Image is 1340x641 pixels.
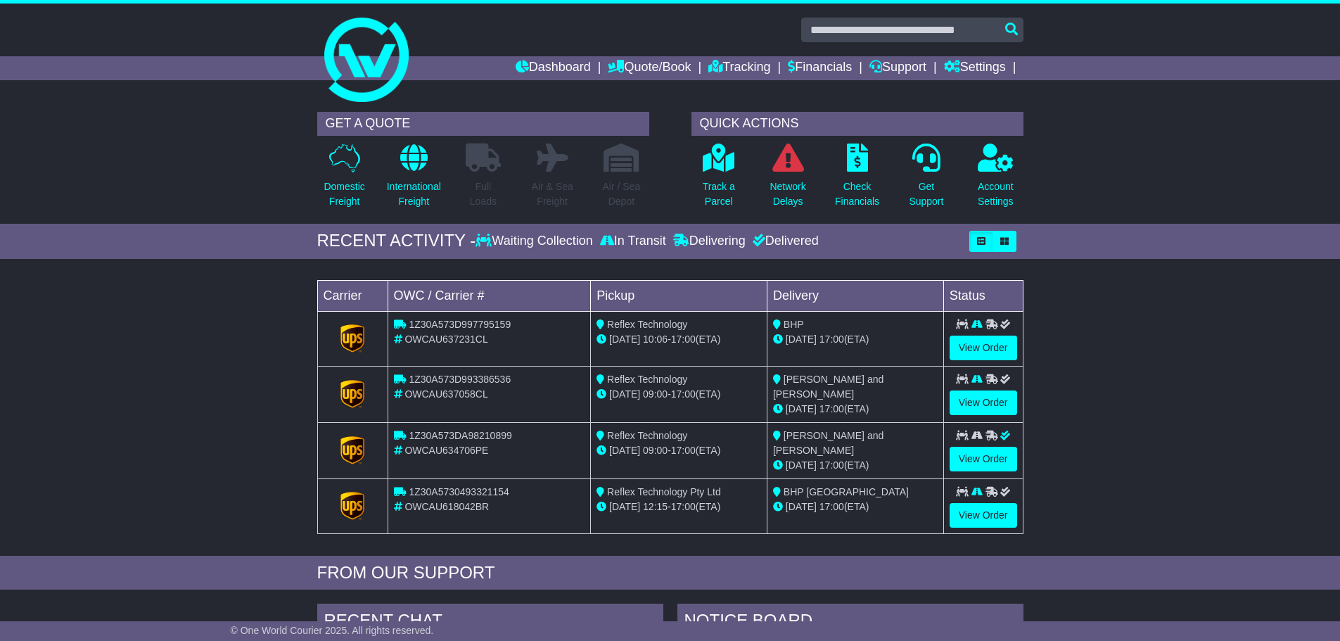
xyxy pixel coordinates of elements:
[819,501,844,512] span: 17:00
[773,430,883,456] span: [PERSON_NAME] and [PERSON_NAME]
[978,179,1014,209] p: Account Settings
[950,447,1017,471] a: View Order
[908,143,944,217] a: GetSupport
[409,374,511,385] span: 1Z30A573D993386536
[409,486,509,497] span: 1Z30A5730493321154
[784,319,804,330] span: BHP
[767,280,943,311] td: Delivery
[404,388,487,400] span: OWCAU637058CL
[643,501,668,512] span: 12:15
[231,625,434,636] span: © One World Courier 2025. All rights reserved.
[702,143,736,217] a: Track aParcel
[784,486,909,497] span: BHP [GEOGRAPHIC_DATA]
[591,280,767,311] td: Pickup
[773,402,938,417] div: (ETA)
[671,334,696,345] span: 17:00
[323,143,365,217] a: DomesticFreight
[607,486,721,497] span: Reflex Technology Pty Ltd
[404,501,489,512] span: OWCAU618042BR
[708,56,770,80] a: Tracking
[643,445,668,456] span: 09:00
[643,334,668,345] span: 10:06
[596,500,761,514] div: - (ETA)
[909,179,943,209] p: Get Support
[340,492,364,520] img: GetCarrierServiceLogo
[607,374,687,385] span: Reflex Technology
[773,458,938,473] div: (ETA)
[476,234,596,249] div: Waiting Collection
[340,324,364,353] img: GetCarrierServiceLogo
[409,430,511,441] span: 1Z30A573DA98210899
[943,280,1023,311] td: Status
[950,503,1017,528] a: View Order
[609,501,640,512] span: [DATE]
[317,231,476,251] div: RECENT ACTIVITY -
[786,403,817,414] span: [DATE]
[770,179,805,209] p: Network Delays
[609,334,640,345] span: [DATE]
[749,234,819,249] div: Delivered
[773,500,938,514] div: (ETA)
[324,179,364,209] p: Domestic Freight
[607,430,687,441] span: Reflex Technology
[769,143,806,217] a: NetworkDelays
[835,179,879,209] p: Check Financials
[340,436,364,464] img: GetCarrierServiceLogo
[834,143,880,217] a: CheckFinancials
[773,332,938,347] div: (ETA)
[409,319,511,330] span: 1Z30A573D997795159
[603,179,641,209] p: Air / Sea Depot
[950,391,1017,415] a: View Order
[607,319,687,330] span: Reflex Technology
[317,563,1023,583] div: FROM OUR SUPPORT
[643,388,668,400] span: 09:00
[869,56,926,80] a: Support
[608,56,691,80] a: Quote/Book
[773,374,883,400] span: [PERSON_NAME] and [PERSON_NAME]
[671,445,696,456] span: 17:00
[819,403,844,414] span: 17:00
[703,179,735,209] p: Track a Parcel
[950,336,1017,360] a: View Order
[786,459,817,471] span: [DATE]
[340,380,364,408] img: GetCarrierServiceLogo
[386,143,442,217] a: InternationalFreight
[404,334,487,345] span: OWCAU637231CL
[317,280,388,311] td: Carrier
[671,501,696,512] span: 17:00
[596,387,761,402] div: - (ETA)
[788,56,852,80] a: Financials
[404,445,488,456] span: OWCAU634706PE
[532,179,573,209] p: Air & Sea Freight
[516,56,591,80] a: Dashboard
[786,334,817,345] span: [DATE]
[670,234,749,249] div: Delivering
[819,459,844,471] span: 17:00
[671,388,696,400] span: 17:00
[609,445,640,456] span: [DATE]
[466,179,501,209] p: Full Loads
[596,332,761,347] div: - (ETA)
[388,280,591,311] td: OWC / Carrier #
[691,112,1023,136] div: QUICK ACTIONS
[944,56,1006,80] a: Settings
[819,334,844,345] span: 17:00
[977,143,1014,217] a: AccountSettings
[596,234,670,249] div: In Transit
[786,501,817,512] span: [DATE]
[387,179,441,209] p: International Freight
[609,388,640,400] span: [DATE]
[596,443,761,458] div: - (ETA)
[317,112,649,136] div: GET A QUOTE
